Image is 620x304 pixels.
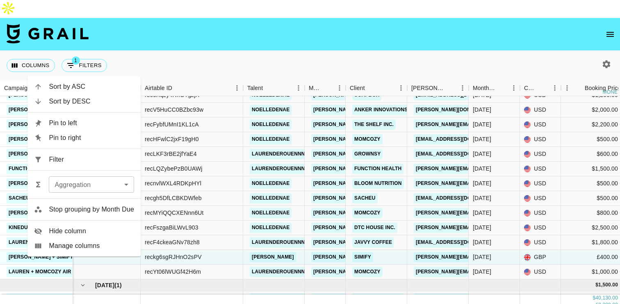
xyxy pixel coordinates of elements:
[473,120,491,128] div: Sep '25
[49,241,134,251] span: Manage columns
[250,223,292,233] a: noelledenae
[250,134,292,144] a: noelledenae
[473,253,491,261] div: Sep '25
[311,267,445,277] a: [PERSON_NAME][EMAIL_ADDRESS][DOMAIN_NAME]
[7,134,138,144] a: [PERSON_NAME] + Momcozy (Bra + Belly Band)
[445,82,456,94] button: Sort
[145,135,199,143] div: recHFwlC2jxF19gH0
[549,82,561,94] button: Menu
[365,82,376,94] button: Sort
[145,80,172,96] div: Airtable ID
[473,238,491,246] div: Sep '25
[4,80,49,96] div: Campaign (Type)
[350,80,365,96] div: Client
[172,82,184,94] button: Sort
[7,208,204,218] a: [PERSON_NAME] + Momcozy Air Purifier (1 TikTok cross-posted on IG)
[250,252,296,262] a: [PERSON_NAME]
[520,206,561,221] div: USD
[473,164,491,173] div: Sep '25
[520,147,561,162] div: USD
[145,223,198,232] div: recFszgaBiLWvL903
[414,223,547,233] a: [PERSON_NAME][EMAIL_ADDRESS][DOMAIN_NAME]
[595,281,598,288] div: $
[311,237,445,248] a: [PERSON_NAME][EMAIL_ADDRESS][DOMAIN_NAME]
[250,208,292,218] a: noelledenae
[311,223,445,233] a: [PERSON_NAME][EMAIL_ADDRESS][DOMAIN_NAME]
[27,76,141,257] ul: Menu
[352,119,396,130] a: The Shelf Inc.
[145,179,201,187] div: recnvlWXL4RDKpHYl
[305,80,346,96] div: Manager
[524,80,537,96] div: Currency
[311,252,445,262] a: [PERSON_NAME][EMAIL_ADDRESS][DOMAIN_NAME]
[414,164,590,174] a: [PERSON_NAME][EMAIL_ADDRESS][PERSON_NAME][DOMAIN_NAME]
[537,82,549,94] button: Sort
[49,155,134,164] span: Filter
[7,252,107,262] a: [PERSON_NAME] + Simify - Boosting
[414,134,506,144] a: [EMAIL_ADDRESS][DOMAIN_NAME]
[414,90,506,100] a: [EMAIL_ADDRESS][DOMAIN_NAME]
[311,119,445,130] a: [PERSON_NAME][EMAIL_ADDRESS][DOMAIN_NAME]
[250,164,307,174] a: laurenderouennn
[72,56,80,65] span: 1
[145,164,203,173] div: recLQZybePzB0UAWj
[311,149,445,159] a: [PERSON_NAME][EMAIL_ADDRESS][DOMAIN_NAME]
[7,149,165,159] a: [PERSON_NAME] + Grownsy - Nasal Aspirator TikTok+IG
[250,90,292,100] a: noelledenae
[352,267,383,277] a: Momcozy
[7,237,91,248] a: Lauren + Javvy Coffee - UGC
[7,164,153,174] a: Function + [PERSON_NAME] ( 1 IG Reel + 1 Story Set)
[520,235,561,250] div: USD
[250,237,307,248] a: laurenderouennn
[7,59,55,72] button: Select columns
[145,238,200,246] div: recF4ckeaGNv78zh8
[7,178,100,189] a: [PERSON_NAME] + [PERSON_NAME]
[414,252,547,262] a: [PERSON_NAME][EMAIL_ADDRESS][DOMAIN_NAME]
[352,252,373,262] a: SIMIFY
[352,293,403,304] a: Function Health
[473,150,491,158] div: Sep '25
[231,82,243,94] button: Menu
[352,237,394,248] a: Javvy Coffee
[145,106,203,114] div: recV5HuCC0BZbc93w
[62,59,107,72] button: Show filters
[49,118,134,128] span: Pin to left
[473,179,491,187] div: Sep '25
[49,82,134,92] span: Sort by ASC
[352,178,404,189] a: Bloom Nutrition
[145,150,197,158] div: recLKF3rBE2jfYaE4
[7,267,183,277] a: Lauren + Momcozy Air Purifier (1 TikTok cross-posted on IG)
[352,193,378,203] a: Sacheu
[352,134,383,144] a: Momcozy
[520,103,561,117] div: USD
[508,82,520,94] button: Menu
[352,164,403,174] a: Function Health
[77,279,89,291] button: hide children
[473,268,491,276] div: Sep '25
[243,80,305,96] div: Talent
[292,82,305,94] button: Menu
[520,250,561,265] div: GBP
[411,80,445,96] div: [PERSON_NAME]
[496,82,508,94] button: Sort
[473,209,491,217] div: Sep '25
[49,205,134,214] span: Stop grouping by Month Due
[49,226,134,236] span: Hide column
[145,194,202,202] div: recgh5DfLCBKDWfeb
[456,82,469,94] button: Menu
[73,80,141,96] div: Month Due
[311,208,445,218] a: [PERSON_NAME][EMAIL_ADDRESS][DOMAIN_NAME]
[145,209,204,217] div: recMYiQQCXENnn6Ut
[520,162,561,176] div: USD
[473,80,496,96] div: Month Due
[473,91,491,99] div: Sep '25
[520,117,561,132] div: USD
[414,193,506,203] a: [EMAIL_ADDRESS][DOMAIN_NAME]
[250,267,307,277] a: laurenderouennn
[49,97,134,106] span: Sort by DESC
[520,80,561,96] div: Currency
[346,80,407,96] div: Client
[141,80,243,96] div: Airtable ID
[469,80,520,96] div: Month Due
[395,82,407,94] button: Menu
